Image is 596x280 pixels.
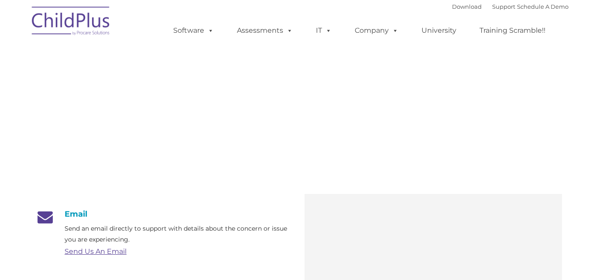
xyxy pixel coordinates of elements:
[471,22,554,39] a: Training Scramble!!
[517,3,569,10] a: Schedule A Demo
[346,22,407,39] a: Company
[492,3,515,10] a: Support
[452,3,569,10] font: |
[452,3,482,10] a: Download
[65,247,127,256] a: Send Us An Email
[413,22,465,39] a: University
[164,22,223,39] a: Software
[307,22,340,39] a: IT
[34,209,291,219] h4: Email
[228,22,301,39] a: Assessments
[27,0,115,44] img: ChildPlus by Procare Solutions
[65,223,291,245] p: Send an email directly to support with details about the concern or issue you are experiencing.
